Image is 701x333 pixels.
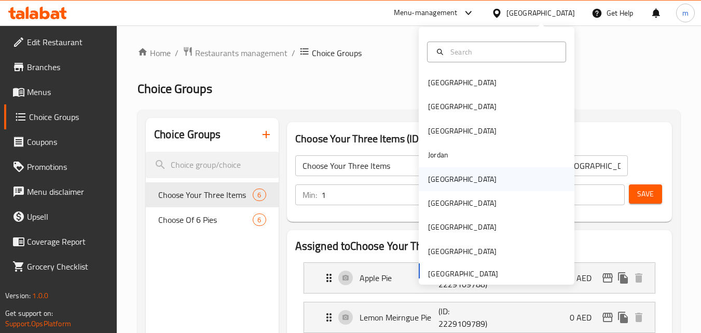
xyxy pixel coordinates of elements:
[4,179,117,204] a: Menu disclaimer
[195,47,287,59] span: Restaurants management
[27,36,109,48] span: Edit Restaurant
[5,289,31,302] span: Version:
[295,130,664,147] h3: Choose Your Three Items (ID: 985531)
[438,305,491,330] p: (ID: 2229109789)
[295,238,664,254] h2: Assigned to Choose Your Three Items
[253,189,266,201] div: Choices
[253,190,265,200] span: 6
[154,127,221,142] h2: Choice Groups
[304,263,655,293] div: Expand
[27,86,109,98] span: Menus
[312,47,362,59] span: Choice Groups
[29,111,109,123] span: Choice Groups
[5,317,71,330] a: Support.OpsPlatform
[600,310,615,325] button: edit
[615,310,631,325] button: duplicate
[506,7,575,19] div: [GEOGRAPHIC_DATA]
[428,125,497,137] div: [GEOGRAPHIC_DATA]
[183,46,287,60] a: Restaurants management
[303,189,317,201] p: Min:
[4,30,117,55] a: Edit Restaurant
[428,174,497,185] div: [GEOGRAPHIC_DATA]
[146,152,278,178] input: search
[138,47,171,59] a: Home
[615,270,631,286] button: duplicate
[27,136,109,148] span: Coupons
[629,184,662,204] button: Save
[428,77,497,88] div: [GEOGRAPHIC_DATA]
[27,61,109,73] span: Branches
[428,197,497,209] div: [GEOGRAPHIC_DATA]
[27,161,109,173] span: Promotions
[360,311,439,324] p: Lemon Meirngue Pie
[175,47,178,59] li: /
[295,258,664,298] li: Expand
[4,154,117,179] a: Promotions
[428,246,497,257] div: [GEOGRAPHIC_DATA]
[5,307,53,320] span: Get support on:
[304,302,655,332] div: Expand
[4,129,117,154] a: Coupons
[138,46,680,60] nav: breadcrumb
[146,207,278,232] div: Choose Of 6 Pies6
[146,182,278,207] div: Choose Your Three Items6
[360,272,439,284] p: Apple Pie
[4,254,117,279] a: Grocery Checklist
[158,214,253,226] span: Choose Of 6 Pies
[631,310,647,325] button: delete
[27,210,109,223] span: Upsell
[4,229,117,254] a: Coverage Report
[158,189,253,201] span: Choose Your Three Items
[631,270,647,286] button: delete
[4,204,117,229] a: Upsell
[637,188,654,201] span: Save
[394,7,458,19] div: Menu-management
[253,215,265,225] span: 6
[428,101,497,112] div: [GEOGRAPHIC_DATA]
[682,7,689,19] span: m
[428,149,448,161] div: Jordan
[27,235,109,248] span: Coverage Report
[446,46,559,58] input: Search
[570,272,600,284] p: 0 AED
[4,55,117,79] a: Branches
[32,289,48,302] span: 1.0.0
[438,265,491,290] p: (ID: 2229109788)
[570,311,600,324] p: 0 AED
[600,270,615,286] button: edit
[138,77,212,100] span: Choice Groups
[4,79,117,104] a: Menus
[292,47,295,59] li: /
[27,260,109,273] span: Grocery Checklist
[428,221,497,233] div: [GEOGRAPHIC_DATA]
[4,104,117,129] a: Choice Groups
[27,185,109,198] span: Menu disclaimer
